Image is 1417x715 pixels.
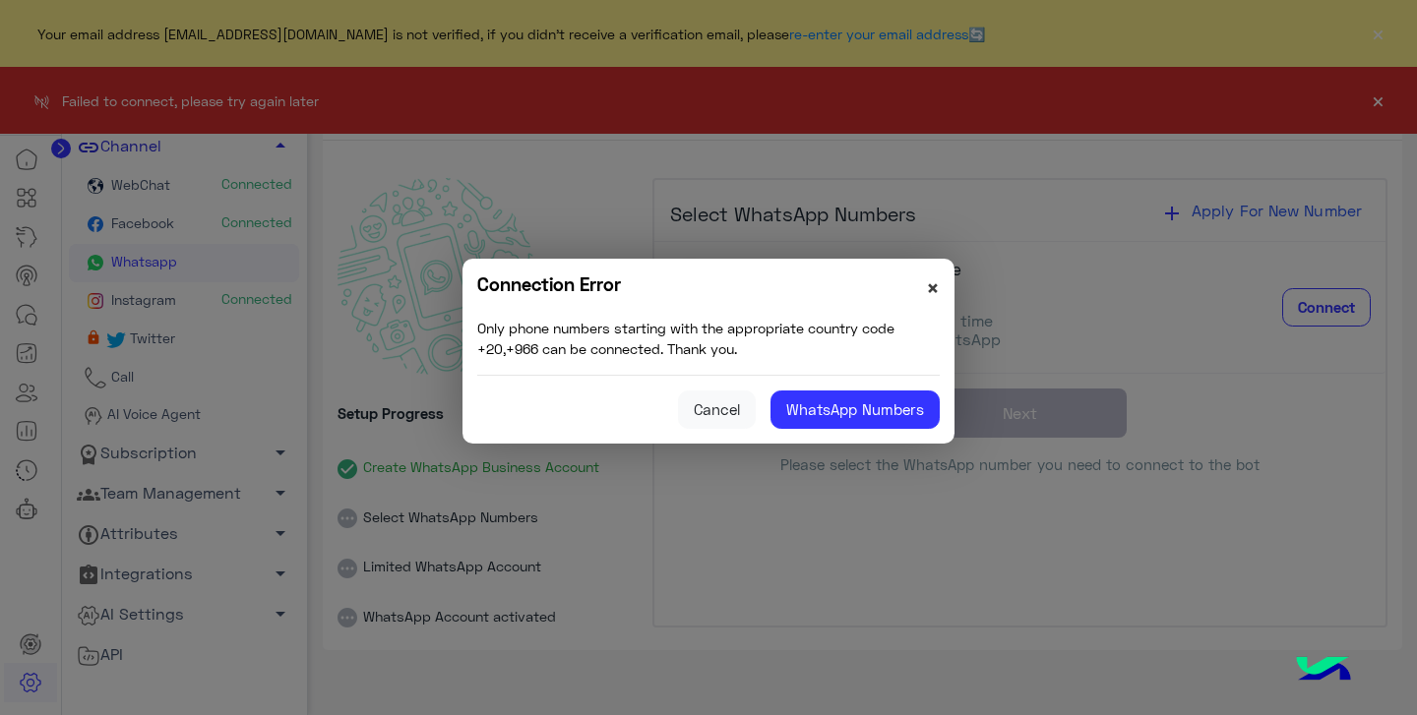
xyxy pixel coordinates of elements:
[926,274,940,301] span: ×
[477,318,940,360] div: Only phone numbers starting with the appropriate country code +20,+966 can be connected. Thank you.
[678,390,756,430] button: Cancel
[477,273,621,296] p: Connection Error
[770,390,940,430] button: WhatsApp Numbers
[1289,636,1358,705] img: hulul-logo.png
[926,277,940,300] button: Close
